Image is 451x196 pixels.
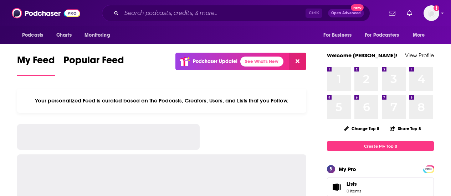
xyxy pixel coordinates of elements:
[318,28,360,42] button: open menu
[331,11,361,15] span: Open Advanced
[80,28,119,42] button: open menu
[424,5,439,21] span: Logged in as calellac
[12,6,80,20] img: Podchaser - Follow, Share and Rate Podcasts
[424,166,433,172] span: PRO
[122,7,306,19] input: Search podcasts, credits, & more...
[63,54,124,76] a: Popular Feed
[17,54,55,70] span: My Feed
[193,58,237,64] p: Podchaser Update!
[327,52,398,59] a: Welcome [PERSON_NAME]!
[240,57,283,67] a: See What's New
[351,4,364,11] span: New
[63,54,124,70] span: Popular Feed
[405,52,434,59] a: View Profile
[17,28,52,42] button: open menu
[17,89,306,113] div: Your personalized Feed is curated based on the Podcasts, Creators, Users, and Lists that you Follow.
[347,181,361,187] span: Lists
[413,30,425,40] span: More
[424,5,439,21] button: Show profile menu
[408,28,434,42] button: open menu
[404,7,415,19] a: Show notifications dropdown
[17,54,55,76] a: My Feed
[84,30,110,40] span: Monitoring
[339,124,384,133] button: Change Top 8
[323,30,352,40] span: For Business
[389,122,421,136] button: Share Top 8
[339,166,356,173] div: My Pro
[329,182,344,192] span: Lists
[327,141,434,151] a: Create My Top 8
[347,189,361,194] span: 0 items
[347,181,357,187] span: Lists
[424,166,433,171] a: PRO
[102,5,370,21] div: Search podcasts, credits, & more...
[306,9,322,18] span: Ctrl K
[52,28,76,42] a: Charts
[434,5,439,11] svg: Add a profile image
[22,30,43,40] span: Podcasts
[56,30,72,40] span: Charts
[360,28,409,42] button: open menu
[386,7,398,19] a: Show notifications dropdown
[365,30,399,40] span: For Podcasters
[424,5,439,21] img: User Profile
[328,9,364,17] button: Open AdvancedNew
